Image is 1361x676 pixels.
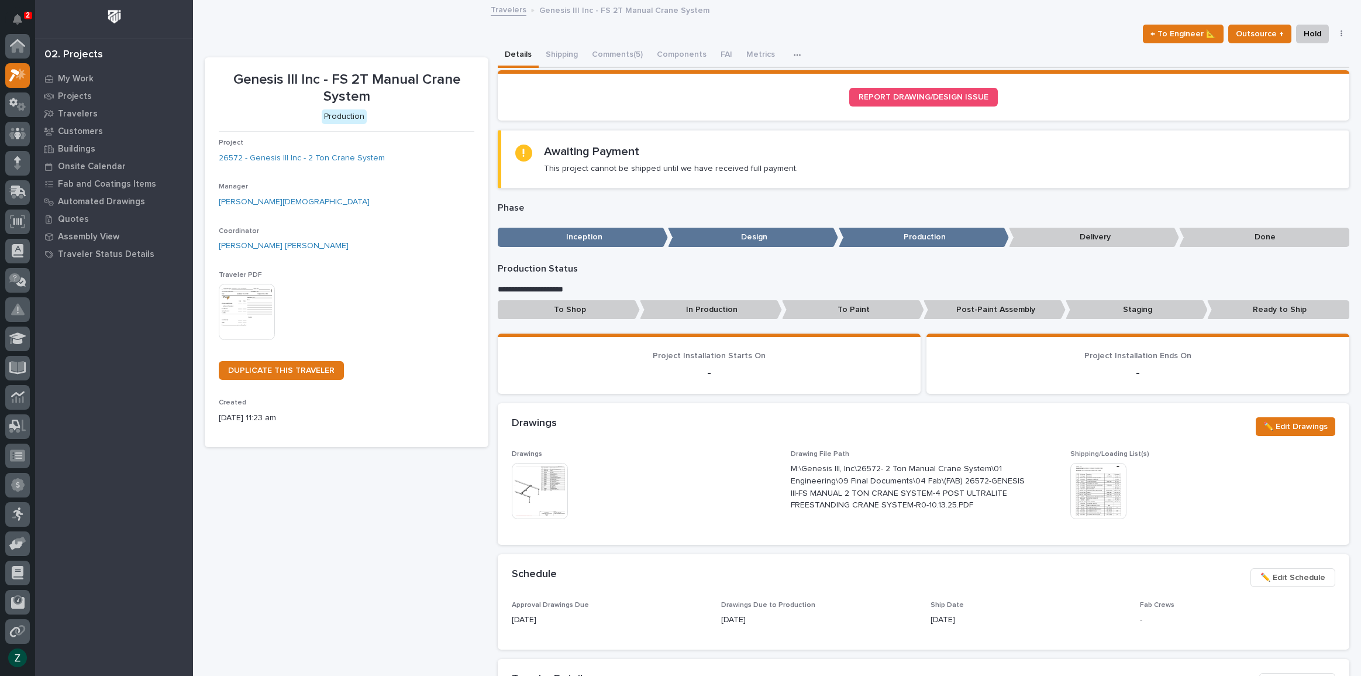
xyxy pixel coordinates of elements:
button: ← To Engineer 📐 [1143,25,1224,43]
span: Project Installation Starts On [653,352,766,360]
span: Coordinator [219,228,259,235]
span: Created [219,399,246,406]
span: ← To Engineer 📐 [1150,27,1216,41]
p: Assembly View [58,232,119,242]
span: Shipping/Loading List(s) [1070,451,1149,458]
span: Ship Date [931,602,964,609]
p: [DATE] [512,614,707,626]
a: My Work [35,70,193,87]
div: 02. Projects [44,49,103,61]
p: Genesis III Inc - FS 2T Manual Crane System [539,3,709,16]
p: Automated Drawings [58,197,145,207]
p: Onsite Calendar [58,162,126,172]
div: Notifications2 [15,14,30,33]
p: Design [668,228,838,247]
p: Traveler Status Details [58,249,154,260]
span: Fab Crews [1140,602,1174,609]
p: [DATE] [721,614,916,626]
a: DUPLICATE THIS TRAVELER [219,361,344,380]
span: Project Installation Ends On [1084,352,1191,360]
p: - [940,366,1335,380]
p: To Shop [498,300,640,320]
a: Quotes [35,210,193,228]
span: Drawings Due to Production [721,602,815,609]
span: ✏️ Edit Drawings [1263,420,1328,434]
a: Fab and Coatings Items [35,175,193,193]
p: Projects [58,91,92,102]
button: Notifications [5,7,30,32]
p: Done [1179,228,1349,247]
p: Travelers [58,109,98,119]
p: Post-Paint Assembly [924,300,1066,320]
p: - [512,366,907,380]
a: Customers [35,122,193,140]
p: Buildings [58,144,95,155]
span: REPORT DRAWING/DESIGN ISSUE [859,93,988,101]
p: In Production [640,300,782,320]
button: FAI [714,43,739,68]
button: Components [650,43,714,68]
button: Metrics [739,43,782,68]
span: Drawing File Path [791,451,849,458]
a: [PERSON_NAME][DEMOGRAPHIC_DATA] [219,196,370,208]
span: Hold [1304,27,1321,41]
button: Outsource ↑ [1228,25,1291,43]
p: M:\Genesis III, Inc\26572- 2 Ton Manual Crane System\01 Engineering\09 Final Documents\04 Fab\(FA... [791,463,1028,512]
div: Production [322,109,367,124]
span: Traveler PDF [219,272,262,279]
p: Phase [498,203,1349,214]
button: Comments (5) [585,43,650,68]
p: This project cannot be shipped until we have received full payment. [544,163,798,174]
a: Projects [35,87,193,105]
p: Inception [498,228,668,247]
h2: Schedule [512,568,557,581]
button: ✏️ Edit Drawings [1256,417,1335,436]
a: Traveler Status Details [35,245,193,263]
span: ✏️ Edit Schedule [1260,571,1325,585]
p: Customers [58,126,103,137]
p: Quotes [58,214,89,225]
p: Delivery [1009,228,1179,247]
p: [DATE] 11:23 am [219,412,474,424]
p: Ready to Ship [1207,300,1349,320]
p: Production [839,228,1009,247]
a: Travelers [491,2,526,16]
p: Production Status [498,263,1349,274]
h2: Drawings [512,417,557,430]
span: Outsource ↑ [1236,27,1284,41]
span: Manager [219,183,248,190]
p: 2 [26,11,30,19]
span: Drawings [512,451,542,458]
p: Staging [1066,300,1208,320]
a: Travelers [35,105,193,122]
img: Workspace Logo [104,6,125,28]
a: [PERSON_NAME] [PERSON_NAME] [219,240,349,252]
span: Project [219,139,243,146]
h2: Awaiting Payment [544,145,639,159]
span: DUPLICATE THIS TRAVELER [228,366,335,375]
a: Assembly View [35,228,193,245]
button: Shipping [539,43,585,68]
button: Details [498,43,539,68]
p: Genesis III Inc - FS 2T Manual Crane System [219,71,474,105]
button: ✏️ Edit Schedule [1250,568,1335,587]
p: Fab and Coatings Items [58,179,156,190]
span: Approval Drawings Due [512,602,589,609]
a: Buildings [35,140,193,157]
button: users-avatar [5,646,30,670]
p: To Paint [782,300,924,320]
p: - [1140,614,1335,626]
button: Hold [1296,25,1329,43]
p: [DATE] [931,614,1126,626]
a: Onsite Calendar [35,157,193,175]
a: 26572 - Genesis III Inc - 2 Ton Crane System [219,152,385,164]
a: Automated Drawings [35,193,193,210]
a: REPORT DRAWING/DESIGN ISSUE [849,88,998,107]
p: My Work [58,74,94,84]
